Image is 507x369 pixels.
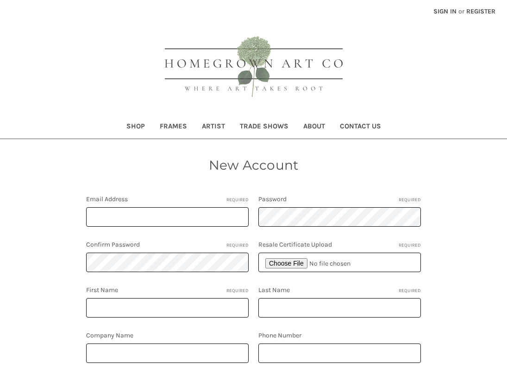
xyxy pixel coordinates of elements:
label: Last Name [258,285,421,295]
h1: New Account [10,155,497,175]
label: Password [258,194,421,204]
label: Email Address [86,194,249,204]
a: Trade Shows [232,116,296,139]
span: or [457,6,465,16]
small: Required [399,242,421,249]
label: Confirm Password [86,240,249,249]
a: Artist [194,116,232,139]
a: Frames [152,116,194,139]
label: Resale Certificate Upload [258,240,421,249]
img: HOMEGROWN ART CO [150,26,358,109]
small: Required [226,197,249,204]
small: Required [399,197,421,204]
label: Company Name [86,331,249,340]
small: Required [399,287,421,294]
label: First Name [86,285,249,295]
a: Contact Us [332,116,388,139]
a: About [296,116,332,139]
label: Phone Number [258,331,421,340]
small: Required [226,287,249,294]
a: Shop [119,116,152,139]
small: Required [226,242,249,249]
